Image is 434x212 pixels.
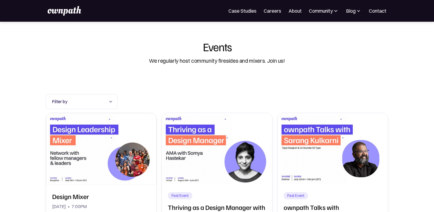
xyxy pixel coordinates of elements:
div: Community [309,7,339,14]
div: We regularly host community firesides and mixers. Join us! [149,57,285,65]
div: Blog [346,7,362,14]
div: [DATE] [52,202,66,211]
a: Contact [369,7,386,14]
div: Filter by [46,94,118,109]
a: About [288,7,302,14]
div: Events [203,41,231,52]
a: Careers [264,7,281,14]
div: • [68,202,70,211]
div: Community [309,7,333,14]
h2: Design Mixer [52,192,89,201]
div: Past Event [171,193,189,198]
div: Past Event [287,193,304,198]
div: Blog [346,7,356,14]
div: Filter by [52,98,105,105]
a: Case Studies [228,7,256,14]
div: 7:00PM [71,202,87,211]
